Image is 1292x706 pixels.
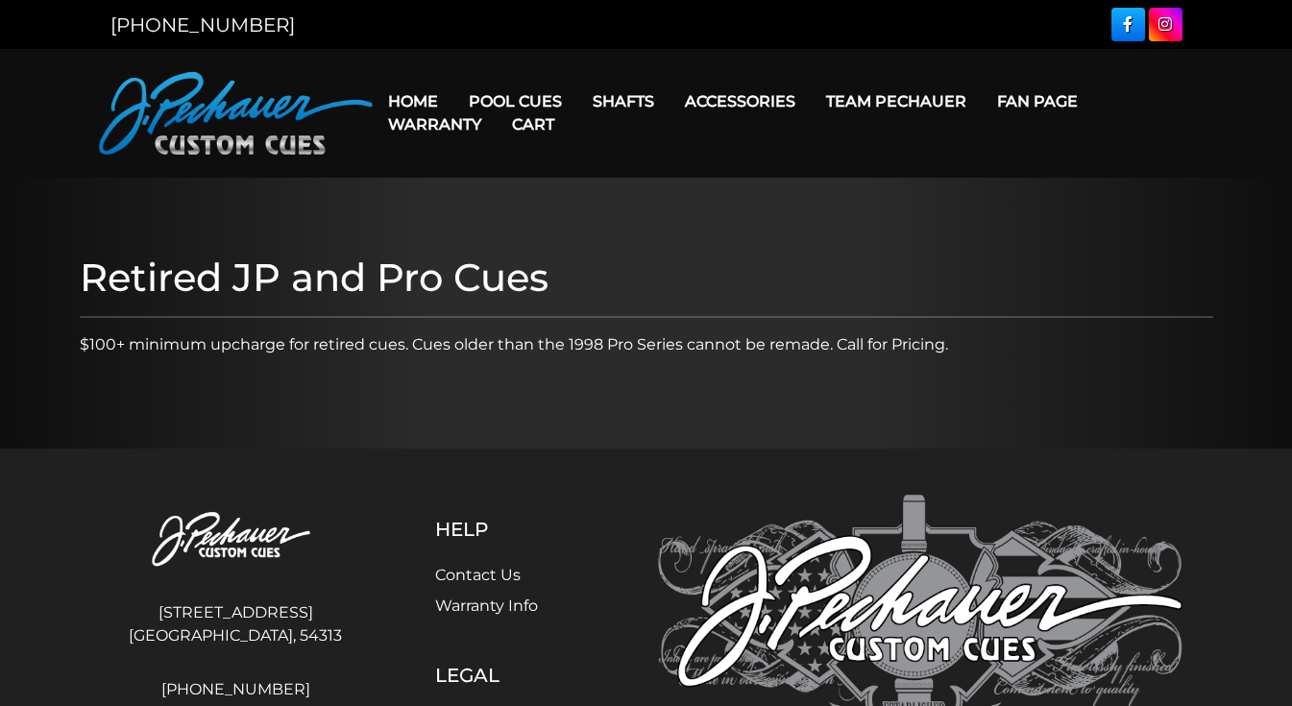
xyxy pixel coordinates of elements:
[110,678,361,701] a: [PHONE_NUMBER]
[435,566,521,584] a: Contact Us
[110,594,361,655] address: [STREET_ADDRESS] [GEOGRAPHIC_DATA], 54313
[435,664,584,687] h5: Legal
[110,13,295,37] a: [PHONE_NUMBER]
[99,72,373,155] img: Pechauer Custom Cues
[110,495,361,586] img: Pechauer Custom Cues
[982,77,1093,126] a: Fan Page
[670,77,811,126] a: Accessories
[435,518,584,541] h5: Help
[80,333,1213,356] p: $100+ minimum upcharge for retired cues. Cues older than the 1998 Pro Series cannot be remade. Ca...
[80,255,1213,301] h1: Retired JP and Pro Cues
[497,100,570,149] a: Cart
[577,77,670,126] a: Shafts
[373,100,497,149] a: Warranty
[453,77,577,126] a: Pool Cues
[373,77,453,126] a: Home
[811,77,982,126] a: Team Pechauer
[435,596,538,615] a: Warranty Info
